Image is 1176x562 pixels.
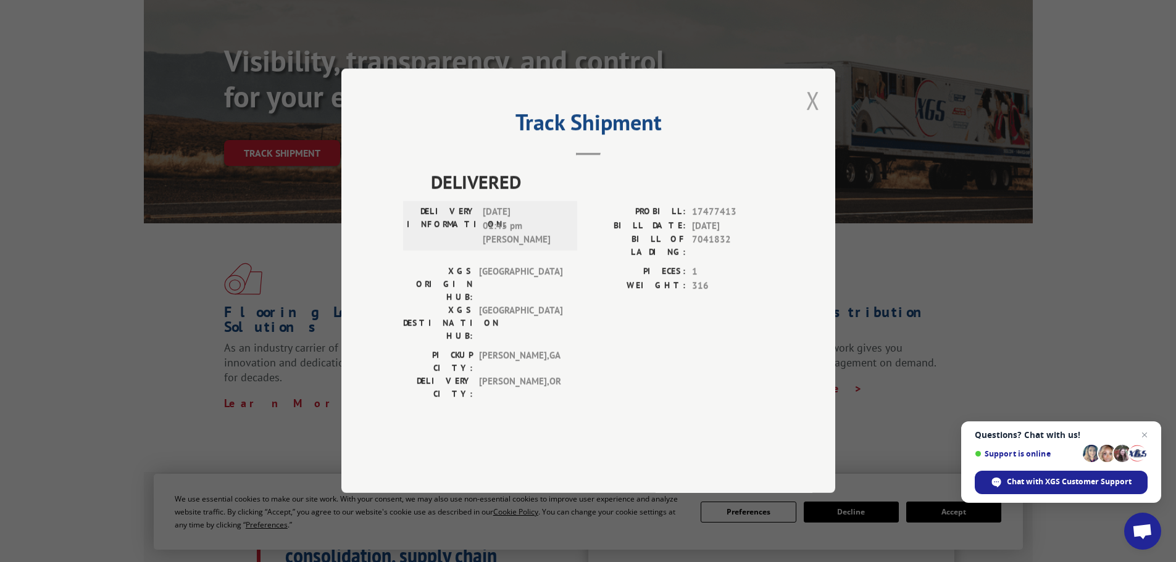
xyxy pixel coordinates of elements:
[403,349,473,375] label: PICKUP CITY:
[407,205,477,247] label: DELIVERY INFORMATION:
[431,168,774,196] span: DELIVERED
[483,205,566,247] span: [DATE] 01:45 pm [PERSON_NAME]
[975,430,1148,440] span: Questions? Chat with us!
[403,114,774,137] h2: Track Shipment
[588,205,686,220] label: PROBILL:
[692,205,774,220] span: 17477413
[1007,476,1132,487] span: Chat with XGS Customer Support
[975,471,1148,494] div: Chat with XGS Customer Support
[588,279,686,293] label: WEIGHT:
[806,84,820,117] button: Close modal
[692,279,774,293] span: 316
[692,265,774,279] span: 1
[692,233,774,259] span: 7041832
[479,265,562,304] span: [GEOGRAPHIC_DATA]
[588,219,686,233] label: BILL DATE:
[1124,513,1161,550] div: Open chat
[403,304,473,343] label: XGS DESTINATION HUB:
[1137,428,1152,442] span: Close chat
[403,375,473,401] label: DELIVERY CITY:
[692,219,774,233] span: [DATE]
[479,349,562,375] span: [PERSON_NAME] , GA
[975,449,1078,458] span: Support is online
[588,233,686,259] label: BILL OF LADING:
[479,375,562,401] span: [PERSON_NAME] , OR
[403,265,473,304] label: XGS ORIGIN HUB:
[588,265,686,279] label: PIECES:
[479,304,562,343] span: [GEOGRAPHIC_DATA]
